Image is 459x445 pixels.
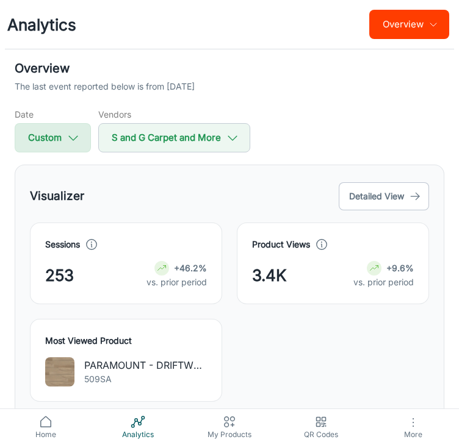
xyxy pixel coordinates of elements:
span: My Products [191,429,268,440]
a: My Products [184,409,275,445]
button: More [367,409,459,445]
span: 3.4K [252,263,286,287]
span: QR Codes [283,429,360,440]
span: Home [7,429,84,440]
button: Custom [15,123,91,152]
h2: Overview [15,59,444,77]
h4: Product Views [252,238,310,251]
h4: Sessions [45,238,80,251]
strong: +9.6% [386,263,414,273]
h5: Visualizer [30,188,84,205]
button: Detailed View [339,182,429,210]
a: Analytics [92,409,183,445]
strong: +46.2% [174,263,207,273]
img: PARAMOUNT - DRIFTWOOD [45,357,74,386]
p: vs. prior period [353,276,414,289]
h4: Most Viewed Product [45,334,207,347]
p: The last event reported below is from [DATE] [15,80,195,93]
p: 509SA [84,372,207,386]
a: QR Codes [275,409,367,445]
button: Overview [369,10,449,39]
span: 253 [45,263,74,287]
h5: Vendors [98,108,250,121]
p: vs. prior period [146,276,207,289]
button: S and G Carpet and More [98,123,250,152]
h1: Analytics [7,13,76,37]
p: PARAMOUNT - DRIFTWOOD [84,358,207,372]
span: Analytics [99,429,176,440]
span: More [375,430,452,439]
h5: Date [15,108,91,121]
